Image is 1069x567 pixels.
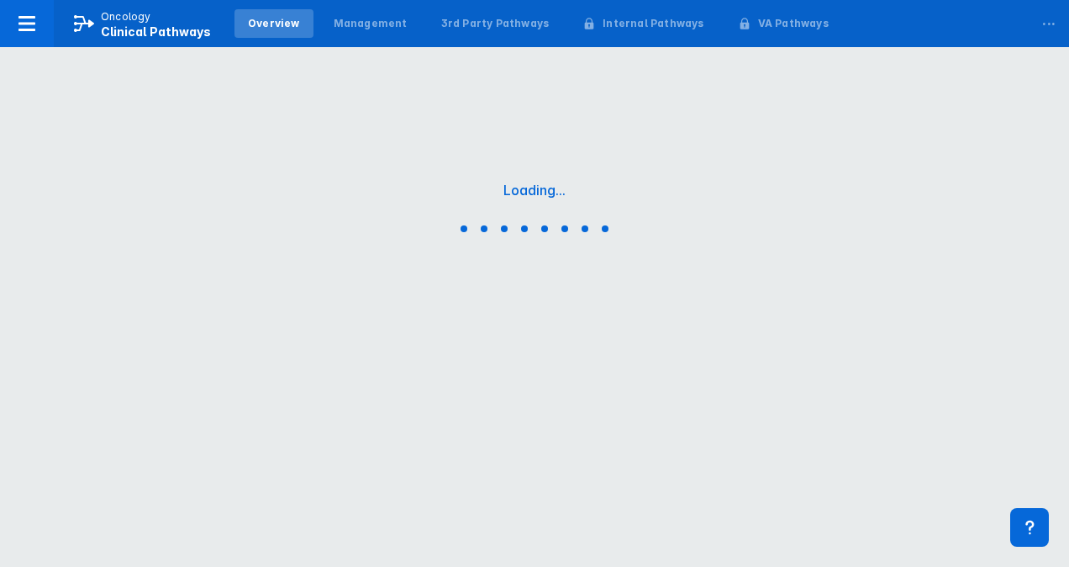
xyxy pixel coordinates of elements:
div: Overview [248,16,300,31]
div: Loading... [503,182,566,199]
p: Oncology [101,9,151,24]
div: Internal Pathways [603,16,703,31]
div: VA Pathways [758,16,829,31]
a: Management [320,9,421,38]
div: Management [334,16,408,31]
div: 3rd Party Pathways [441,16,550,31]
a: 3rd Party Pathways [428,9,563,38]
a: Overview [234,9,313,38]
div: Contact Support [1010,508,1049,547]
div: ... [1032,3,1066,38]
span: Clinical Pathways [101,24,211,39]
